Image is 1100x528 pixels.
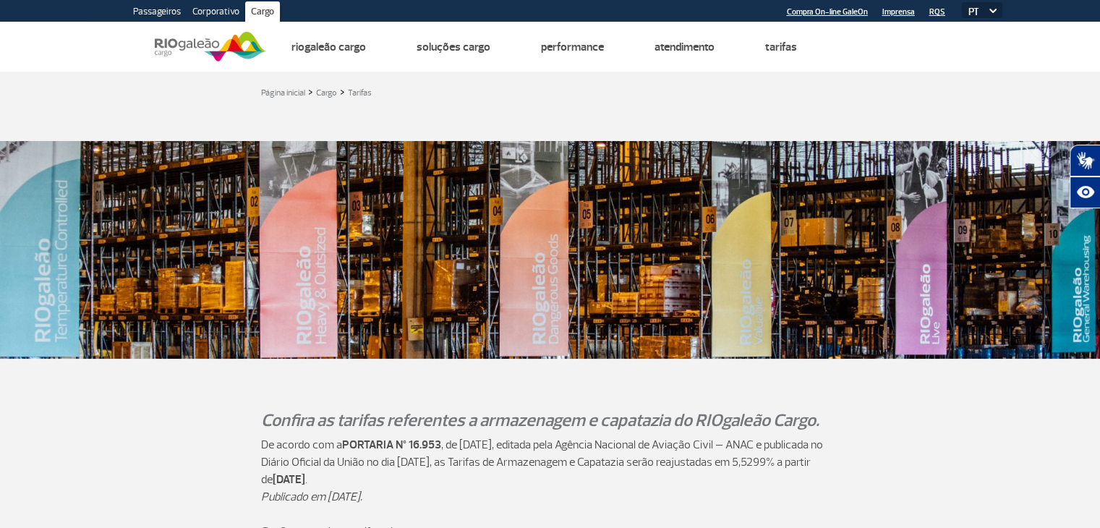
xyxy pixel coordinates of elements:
[882,7,915,17] a: Imprensa
[261,436,840,488] p: De acordo com a , de [DATE], editada pela Agência Nacional de Aviação Civil – ANAC e publicada no...
[273,472,305,487] strong: [DATE]
[765,40,797,54] a: Tarifas
[261,88,305,98] a: Página inicial
[342,438,441,452] strong: PORTARIA Nº 16.953
[417,40,490,54] a: Soluções Cargo
[308,83,313,100] a: >
[787,7,868,17] a: Compra On-line GaleOn
[245,1,280,25] a: Cargo
[261,408,840,433] p: Confira as tarifas referentes a armazenagem e capatazia do RIOgaleão Cargo.
[1070,145,1100,176] button: Abrir tradutor de língua de sinais.
[187,1,245,25] a: Corporativo
[261,490,362,504] em: Publicado em [DATE].
[1070,145,1100,208] div: Plugin de acessibilidade da Hand Talk.
[1070,176,1100,208] button: Abrir recursos assistivos.
[541,40,604,54] a: Performance
[340,83,345,100] a: >
[291,40,366,54] a: Riogaleão Cargo
[655,40,715,54] a: Atendimento
[316,88,337,98] a: Cargo
[348,88,372,98] a: Tarifas
[929,7,945,17] a: RQS
[127,1,187,25] a: Passageiros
